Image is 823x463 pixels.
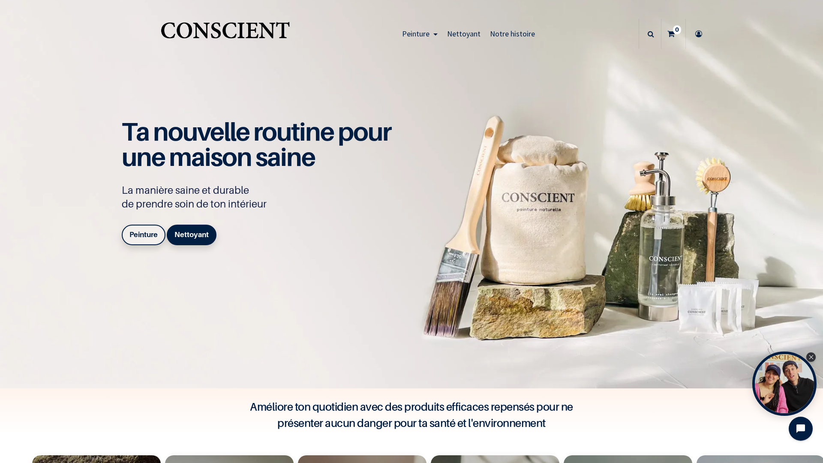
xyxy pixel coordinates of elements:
[174,230,209,239] b: Nettoyant
[167,225,216,245] a: Nettoyant
[397,19,442,49] a: Peinture
[402,29,430,39] span: Peinture
[240,399,583,431] h4: Améliore ton quotidien avec des produits efficaces repensés pour ne présenter aucun danger pour t...
[673,25,681,34] sup: 0
[122,225,165,245] a: Peinture
[661,19,685,49] a: 0
[490,29,535,39] span: Notre histoire
[159,17,291,51] img: Conscient
[447,29,481,39] span: Nettoyant
[806,352,816,362] div: Close Tolstoy widget
[752,352,817,416] div: Open Tolstoy
[752,352,817,416] div: Tolstoy bubble widget
[159,17,291,51] a: Logo of Conscient
[122,116,391,172] span: Ta nouvelle routine pour une maison saine
[122,183,400,211] p: La manière saine et durable de prendre soin de ton intérieur
[129,230,158,239] b: Peinture
[752,352,817,416] div: Open Tolstoy widget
